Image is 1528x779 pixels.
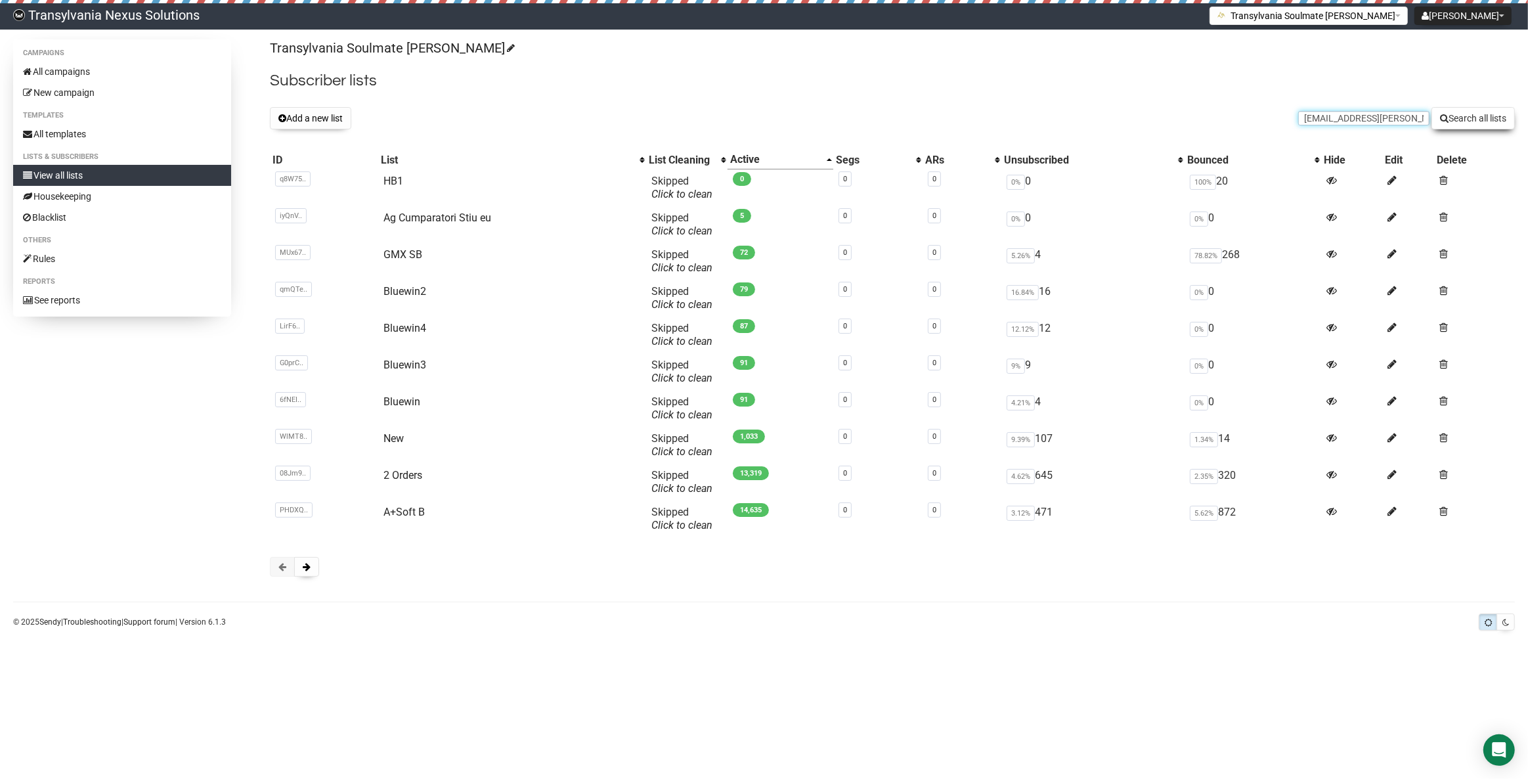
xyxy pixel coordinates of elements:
div: ID [273,154,376,167]
td: 0 [1185,353,1321,390]
a: A+Soft B [383,506,425,518]
a: Bluewin2 [383,285,426,298]
td: 645 [1001,464,1185,501]
div: Delete [1437,154,1512,167]
button: Add a new list [270,107,351,129]
span: 0% [1190,322,1208,337]
td: 0 [1185,280,1321,317]
span: 13,319 [733,466,769,480]
span: 100% [1190,175,1216,190]
a: 0 [932,395,936,404]
a: 0 [932,211,936,220]
th: Bounced: No sort applied, activate to apply an ascending sort [1185,150,1321,169]
td: 0 [1001,169,1185,206]
span: q8W75.. [275,171,311,187]
span: 72 [733,246,755,259]
span: 0% [1190,285,1208,300]
a: 0 [932,359,936,367]
div: List [381,154,633,167]
td: 872 [1185,501,1321,537]
span: 4.62% [1007,469,1035,484]
li: Reports [13,274,231,290]
a: Click to clean [651,519,712,531]
span: 5.26% [1007,248,1035,263]
span: Skipped [651,395,712,421]
span: 4.21% [1007,395,1035,411]
a: GMX SB [383,248,422,261]
a: 0 [843,248,847,257]
span: Skipped [651,432,712,458]
a: Click to clean [651,482,712,495]
button: Transylvania Soulmate [PERSON_NAME] [1210,7,1408,25]
div: ARs [925,154,988,167]
a: 0 [932,285,936,294]
span: Skipped [651,175,712,200]
span: 5.62% [1190,506,1218,521]
span: Skipped [651,285,712,311]
a: 0 [932,432,936,441]
div: List Cleaning [649,154,714,167]
td: 16 [1001,280,1185,317]
a: Transylvania Soulmate [PERSON_NAME] [270,40,513,56]
h2: Subscriber lists [270,69,1515,93]
a: Bluewin4 [383,322,426,334]
td: 107 [1001,427,1185,464]
a: Click to clean [651,261,712,274]
span: Skipped [651,359,712,384]
li: Lists & subscribers [13,149,231,165]
a: 0 [843,469,847,478]
span: 9% [1007,359,1025,374]
span: 1,033 [733,430,765,443]
span: LirF6.. [275,319,305,334]
div: Edit [1385,154,1431,167]
a: Bluewin [383,395,420,408]
span: 79 [733,282,755,296]
th: Hide: No sort applied, sorting is disabled [1321,150,1382,169]
span: iyQnV.. [275,208,307,223]
span: 0% [1190,395,1208,411]
span: Skipped [651,248,712,274]
a: 0 [843,285,847,294]
a: Click to clean [651,335,712,347]
a: 0 [843,211,847,220]
a: 0 [843,506,847,514]
span: 3.12% [1007,506,1035,521]
th: ARs: No sort applied, activate to apply an ascending sort [923,150,1001,169]
li: Templates [13,108,231,123]
span: MUx67.. [275,245,311,260]
td: 0 [1185,317,1321,353]
button: Search all lists [1431,107,1515,129]
p: © 2025 | | | Version 6.1.3 [13,615,226,629]
a: View all lists [13,165,231,186]
span: 91 [733,356,755,370]
a: 0 [843,322,847,330]
span: 87 [733,319,755,333]
td: 268 [1185,243,1321,280]
a: 0 [843,395,847,404]
a: Click to clean [651,298,712,311]
span: PHDXQ.. [275,502,313,518]
td: 4 [1001,390,1185,427]
a: Click to clean [651,188,712,200]
a: Click to clean [651,225,712,237]
li: Others [13,233,231,248]
td: 320 [1185,464,1321,501]
th: List: No sort applied, activate to apply an ascending sort [378,150,646,169]
td: 471 [1001,501,1185,537]
td: 14 [1185,427,1321,464]
a: 0 [843,359,847,367]
a: Housekeeping [13,186,231,207]
a: Bluewin3 [383,359,426,371]
span: Skipped [651,506,712,531]
button: [PERSON_NAME] [1414,7,1512,25]
th: ID: No sort applied, sorting is disabled [270,150,378,169]
div: Open Intercom Messenger [1483,734,1515,766]
span: 6fNEI.. [275,392,306,407]
span: 2.35% [1190,469,1218,484]
span: qmQTe.. [275,282,312,297]
a: New campaign [13,82,231,103]
span: 08Jm9.. [275,466,311,481]
span: Skipped [651,322,712,347]
span: 9.39% [1007,432,1035,447]
span: 0% [1007,175,1025,190]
